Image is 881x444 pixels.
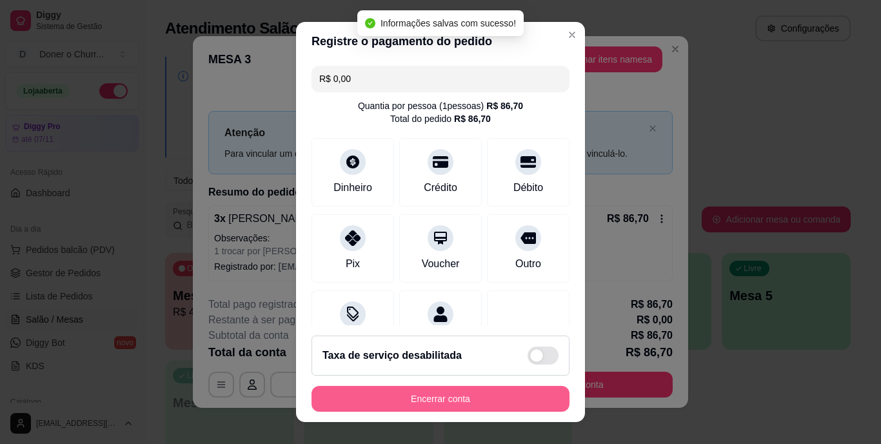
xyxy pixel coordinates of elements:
div: Voucher [422,256,460,272]
div: Total do pedido [390,112,491,125]
div: Dinheiro [333,180,372,196]
div: Quantia por pessoa ( 1 pessoas) [358,99,523,112]
div: Débito [513,180,543,196]
span: Informações salvas com sucesso! [381,18,516,28]
button: Close [562,25,582,45]
button: Encerrar conta [312,386,569,412]
header: Registre o pagamento do pedido [296,22,585,61]
input: Ex.: hambúrguer de cordeiro [319,66,562,92]
div: R$ 86,70 [454,112,491,125]
div: Pix [346,256,360,272]
h2: Taxa de serviço desabilitada [322,348,462,363]
div: Crédito [424,180,457,196]
span: check-circle [365,18,375,28]
div: Outro [515,256,541,272]
div: R$ 86,70 [486,99,523,112]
